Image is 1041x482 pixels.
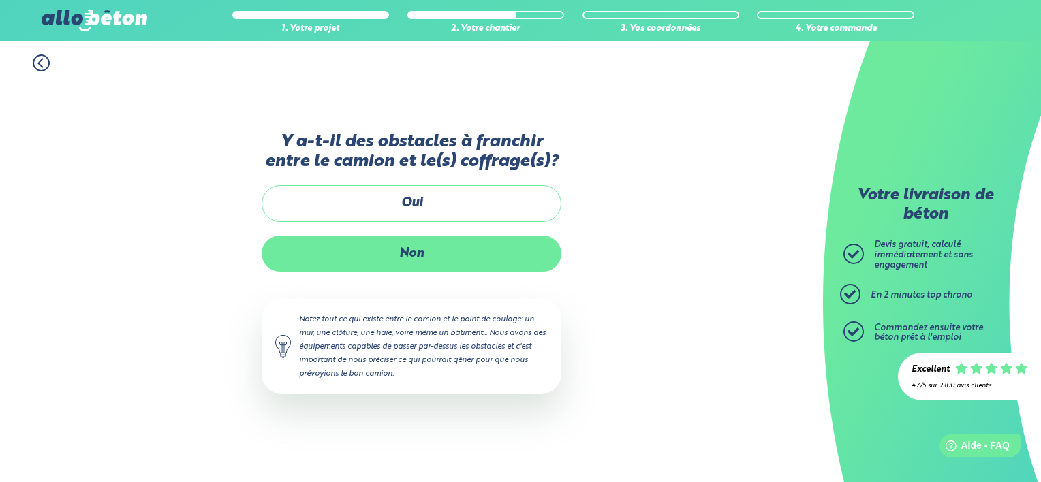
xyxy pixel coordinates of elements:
[42,10,146,31] img: allobéton
[582,24,739,34] div: 3. Vos coordonnées
[847,187,1004,224] p: Votre livraison de béton
[262,185,561,221] label: Oui
[407,24,564,34] div: 2. Votre chantier
[262,299,561,395] div: Notez tout ce qui existe entre le camion et le point de coulage: un mur, une clôture, une haie, v...
[920,429,1026,467] iframe: Help widget launcher
[912,365,950,375] div: Excellent
[871,291,972,300] span: En 2 minutes top chrono
[874,240,973,269] span: Devis gratuit, calculé immédiatement et sans engagement
[912,382,1027,389] div: 4.7/5 sur 2300 avis clients
[262,132,561,172] label: Y a-t-il des obstacles à franchir entre le camion et le(s) coffrage(s)?
[757,24,914,34] div: 4. Votre commande
[874,323,983,342] span: Commandez ensuite votre béton prêt à l'emploi
[232,24,389,34] div: 1. Votre projet
[262,236,561,272] label: Non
